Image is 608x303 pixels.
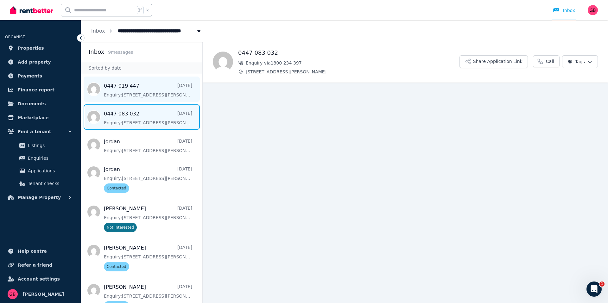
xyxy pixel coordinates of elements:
div: Inbox [553,7,575,14]
span: k [146,8,149,13]
span: Tenant checks [28,180,71,187]
a: Documents [5,97,76,110]
span: Add property [18,58,51,66]
img: Georga Brown [588,5,598,15]
a: Account settings [5,273,76,285]
span: Call [546,58,554,65]
span: Tags [567,59,585,65]
iframe: Intercom live chat [586,281,602,297]
a: Payments [5,70,76,82]
span: Listings [28,142,71,149]
button: Share Application Link [459,55,528,68]
span: Manage Property [18,194,61,201]
a: [PERSON_NAME][DATE]Enquiry:[STREET_ADDRESS][PERSON_NAME].Not interested [104,205,192,232]
a: Properties [5,42,76,54]
span: [STREET_ADDRESS][PERSON_NAME] [246,69,459,75]
button: Tags [562,55,598,68]
span: ORGANISE [5,35,25,39]
span: Applications [28,167,71,175]
a: Applications [8,164,73,177]
span: Enquiries [28,154,71,162]
h1: 0447 083 032 [238,48,459,57]
a: Listings [8,139,73,152]
a: Marketplace [5,111,76,124]
span: Help centre [18,247,47,255]
a: [PERSON_NAME][DATE]Enquiry:[STREET_ADDRESS][PERSON_NAME].Contacted [104,244,192,271]
span: Finance report [18,86,54,94]
span: Refer a friend [18,261,52,269]
span: Find a tenant [18,128,51,135]
span: Marketplace [18,114,48,121]
a: Refer a friend [5,259,76,271]
a: Add property [5,56,76,68]
a: Inbox [91,28,105,34]
span: 9 message s [108,50,133,55]
a: Call [533,55,560,67]
a: Tenant checks [8,177,73,190]
span: Documents [18,100,46,108]
a: Help centre [5,245,76,257]
a: 0447 019 447[DATE]Enquiry:[STREET_ADDRESS][PERSON_NAME]. [104,82,192,98]
button: Find a tenant [5,125,76,138]
span: Payments [18,72,42,80]
span: [PERSON_NAME] [23,290,64,298]
a: Jordan[DATE]Enquiry:[STREET_ADDRESS][PERSON_NAME]. [104,138,192,154]
a: 0447 083 032[DATE]Enquiry:[STREET_ADDRESS][PERSON_NAME]. [104,110,192,126]
span: 1 [599,281,605,287]
img: Georga Brown [8,289,18,299]
nav: Breadcrumb [81,20,212,42]
a: Finance report [5,83,76,96]
a: Jordan[DATE]Enquiry:[STREET_ADDRESS][PERSON_NAME].Contacted [104,166,192,193]
span: Properties [18,44,44,52]
span: Enquiry via 1800 234 397 [246,60,459,66]
span: Account settings [18,275,60,283]
h2: Inbox [89,47,104,56]
button: Manage Property [5,191,76,204]
div: Sorted by date [81,62,202,74]
img: RentBetter [10,5,53,15]
img: 0447 083 032 [213,52,233,72]
a: Enquiries [8,152,73,164]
